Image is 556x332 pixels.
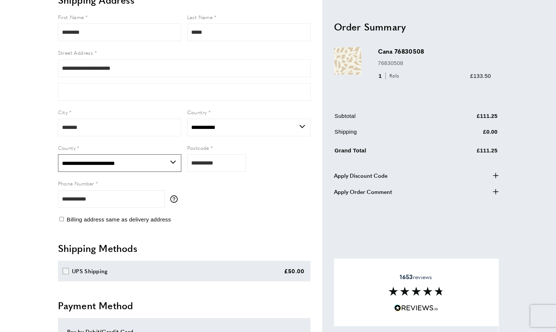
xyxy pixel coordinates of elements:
span: Billing address same as delivery address [67,216,171,223]
td: £0.00 [433,127,498,141]
div: £50.00 [284,267,305,275]
td: Shipping [335,127,433,141]
span: Phone Number [58,180,94,187]
span: £133.50 [470,72,491,79]
span: Last Name [187,13,213,21]
div: 1 [378,71,402,80]
h2: Shipping Methods [58,242,310,255]
h2: Payment Method [58,299,310,312]
img: Cana 76830508 [334,47,361,75]
p: 76830508 [378,58,491,67]
td: £111.25 [433,144,498,160]
span: Postcode [187,144,209,151]
span: Apply Order Comment [334,187,392,196]
span: Rolls [385,72,401,79]
strong: 1653 [400,273,413,281]
span: Apply Discount Code [334,171,388,180]
h2: Order Summary [334,20,498,33]
img: Reviews.io 5 stars [394,304,438,311]
div: UPS Shipping [72,267,108,275]
span: City [58,108,68,116]
span: First Name [58,13,84,21]
td: Grand Total [335,144,433,160]
span: Country [187,108,207,116]
span: County [58,144,76,151]
span: Street Address [58,49,93,56]
input: Billing address same as delivery address [59,217,64,221]
button: More information [170,195,181,203]
img: Reviews section [389,287,444,296]
td: £111.25 [433,111,498,126]
h3: Cana 76830508 [378,47,491,55]
span: reviews [400,273,432,281]
td: Subtotal [335,111,433,126]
